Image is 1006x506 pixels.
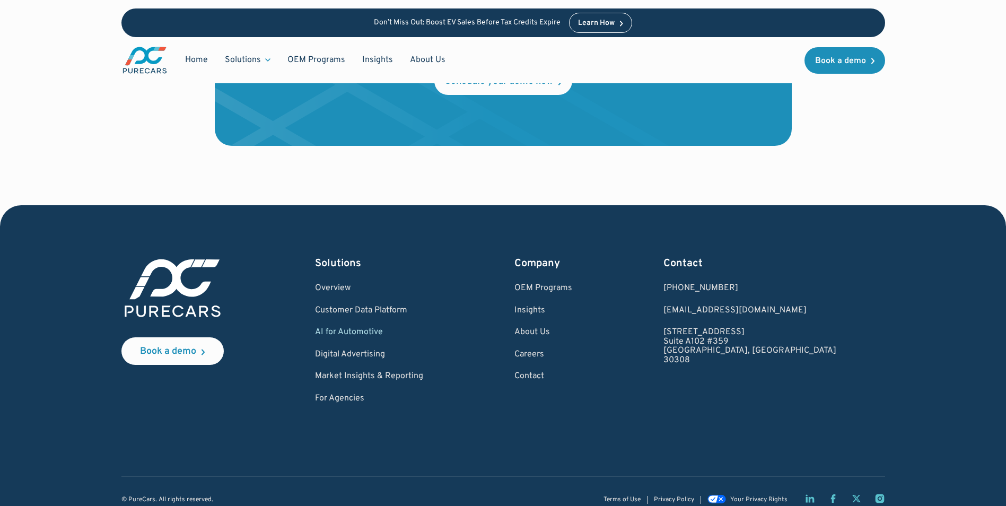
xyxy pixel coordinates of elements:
div: © PureCars. All rights reserved. [121,496,213,503]
a: Overview [315,284,423,293]
img: purecars logo [121,256,224,320]
a: OEM Programs [514,284,572,293]
a: Insights [514,306,572,316]
a: For Agencies [315,394,423,404]
a: Email us [663,306,836,316]
a: Book a demo [121,337,224,365]
a: Twitter X page [851,493,862,504]
a: Customer Data Platform [315,306,423,316]
a: Instagram page [874,493,885,504]
div: Book a demo [140,347,196,356]
a: Facebook page [828,493,838,504]
div: Learn How [578,20,615,27]
div: Your Privacy Rights [730,496,788,503]
p: Don’t Miss Out: Boost EV Sales Before Tax Credits Expire [374,19,561,28]
a: Digital Advertising [315,350,423,360]
div: Company [514,256,572,271]
a: Market Insights & Reporting [315,372,423,381]
div: Solutions [315,256,423,271]
div: Solutions [216,50,279,70]
a: [STREET_ADDRESS]Suite A102 #359[GEOGRAPHIC_DATA], [GEOGRAPHIC_DATA]30308 [663,328,836,365]
div: [PHONE_NUMBER] [663,284,836,293]
div: Book a demo [815,57,866,65]
div: Schedule your demo now [445,77,553,86]
a: Privacy Policy [654,496,694,503]
div: Solutions [225,54,261,66]
a: Terms of Use [603,496,641,503]
a: LinkedIn page [804,493,815,504]
a: Book a demo [804,47,885,74]
a: About Us [514,328,572,337]
a: Insights [354,50,401,70]
a: Home [177,50,216,70]
img: purecars logo [121,46,168,75]
a: Careers [514,350,572,360]
a: About Us [401,50,454,70]
div: Contact [663,256,836,271]
a: Your Privacy Rights [707,496,787,503]
a: main [121,46,168,75]
a: AI for Automotive [315,328,423,337]
a: Contact [514,372,572,381]
a: Learn How [569,13,632,33]
a: OEM Programs [279,50,354,70]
